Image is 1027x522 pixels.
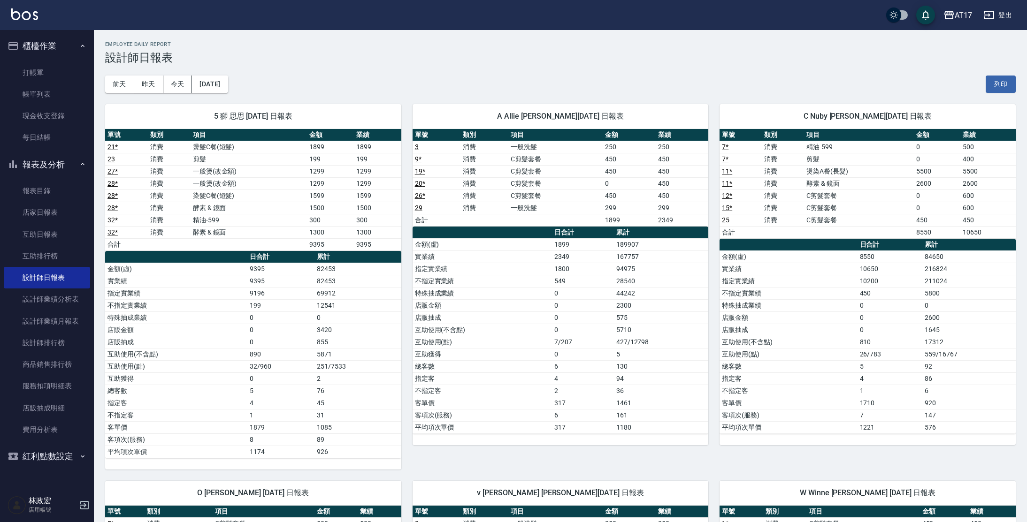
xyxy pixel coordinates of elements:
[105,275,247,287] td: 實業績
[960,189,1016,202] td: 600
[614,263,709,275] td: 94975
[4,375,90,397] a: 服務扣項明細表
[413,227,709,434] table: a dense table
[922,263,1015,275] td: 216824
[552,348,613,360] td: 0
[314,263,401,275] td: 82453
[614,324,709,336] td: 5710
[307,165,354,177] td: 1299
[960,165,1016,177] td: 5500
[413,360,552,372] td: 總客數
[4,310,90,332] a: 設計師業績月報表
[614,227,709,239] th: 累計
[413,238,552,250] td: 金額(虛)
[148,129,191,141] th: 類別
[413,214,460,226] td: 合計
[29,506,77,514] p: 店用帳號
[603,165,656,177] td: 450
[192,76,228,93] button: [DATE]
[858,324,923,336] td: 0
[614,421,709,433] td: 1180
[247,263,314,275] td: 9395
[413,287,552,299] td: 特殊抽成業績
[922,360,1015,372] td: 92
[4,202,90,223] a: 店家日報表
[858,385,923,397] td: 1
[720,336,857,348] td: 互助使用(不含點)
[922,348,1015,360] td: 559/16767
[552,385,613,397] td: 2
[858,372,923,385] td: 4
[762,129,804,141] th: 類別
[413,397,552,409] td: 客單價
[552,238,613,250] td: 1899
[922,287,1015,299] td: 5800
[4,267,90,288] a: 設計師日報表
[552,360,613,372] td: 6
[762,177,804,189] td: 消費
[105,360,247,372] td: 互助使用(點)
[914,165,960,177] td: 5500
[105,51,1016,64] h3: 設計師日報表
[960,129,1016,141] th: 業績
[354,165,401,177] td: 1299
[922,409,1015,421] td: 147
[191,141,307,153] td: 燙髮C餐(短髮)
[413,421,552,433] td: 平均項次單價
[614,275,709,287] td: 28540
[804,214,914,226] td: C剪髮套餐
[148,214,191,226] td: 消費
[191,177,307,189] td: 一般燙(改金額)
[105,372,247,385] td: 互助獲得
[614,311,709,324] td: 575
[858,299,923,311] td: 0
[4,83,90,105] a: 帳單列表
[4,152,90,177] button: 報表及分析
[960,214,1016,226] td: 450
[762,202,804,214] td: 消費
[656,202,709,214] td: 299
[603,129,656,141] th: 金額
[614,250,709,263] td: 167757
[720,385,857,397] td: 不指定客
[614,348,709,360] td: 5
[307,153,354,165] td: 199
[29,496,77,506] h5: 林政宏
[552,275,613,287] td: 549
[922,250,1015,263] td: 84650
[914,153,960,165] td: 0
[460,165,508,177] td: 消費
[247,348,314,360] td: 890
[314,336,401,348] td: 855
[804,202,914,214] td: C剪髮套餐
[552,250,613,263] td: 2349
[614,287,709,299] td: 44242
[762,214,804,226] td: 消費
[413,336,552,348] td: 互助使用(點)
[552,397,613,409] td: 317
[415,204,422,212] a: 29
[247,287,314,299] td: 9196
[134,76,163,93] button: 昨天
[105,421,247,433] td: 客單價
[307,129,354,141] th: 金額
[191,226,307,238] td: 酵素 & 鏡面
[105,397,247,409] td: 指定客
[314,348,401,360] td: 5871
[720,129,1016,239] table: a dense table
[247,372,314,385] td: 0
[720,239,1016,434] table: a dense table
[762,189,804,202] td: 消費
[460,129,508,141] th: 類別
[247,299,314,311] td: 199
[508,189,603,202] td: C剪髮套餐
[148,189,191,202] td: 消費
[858,409,923,421] td: 7
[105,76,134,93] button: 前天
[720,275,857,287] td: 指定實業績
[914,214,960,226] td: 450
[603,153,656,165] td: 450
[460,202,508,214] td: 消費
[413,372,552,385] td: 指定客
[720,372,857,385] td: 指定客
